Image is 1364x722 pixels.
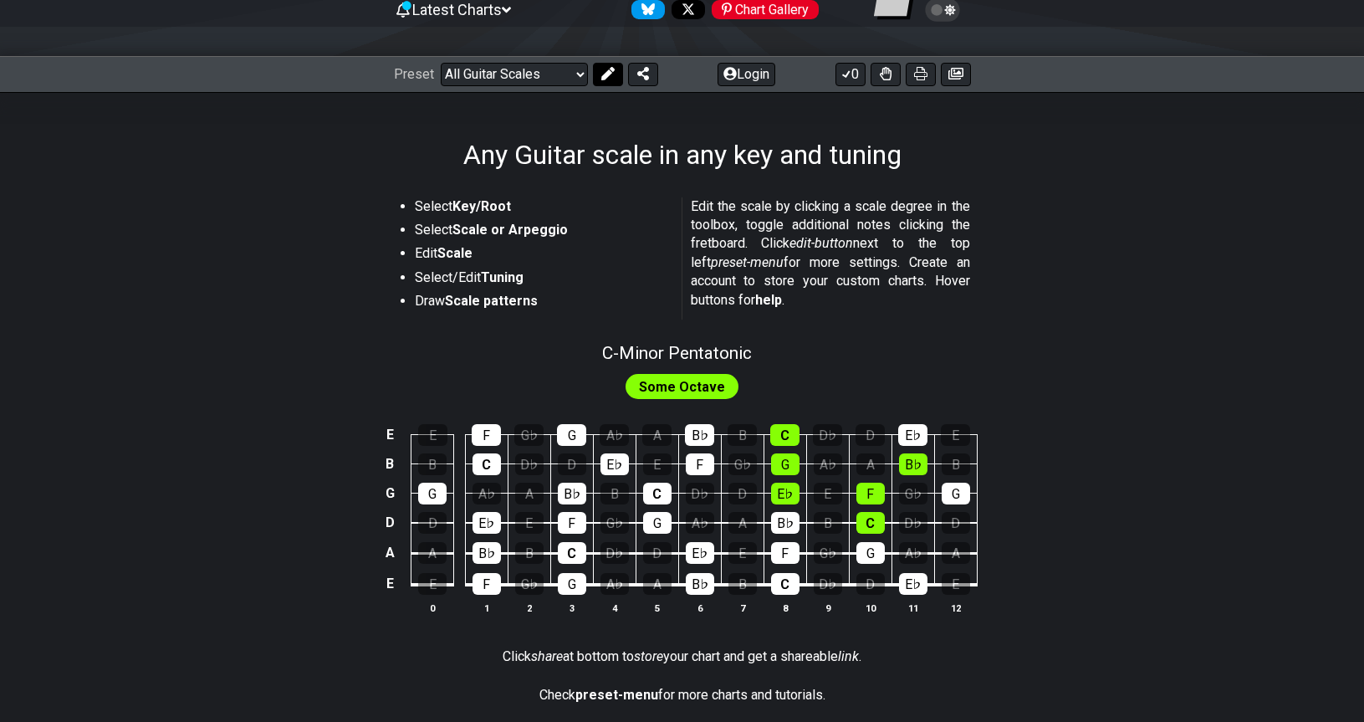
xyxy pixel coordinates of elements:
[380,538,400,569] td: A
[711,254,784,270] em: preset-menu
[856,483,885,504] div: F
[728,573,757,595] div: B
[472,424,501,446] div: F
[838,648,859,664] em: link
[503,648,861,666] p: Click at bottom to your chart and get a shareable .
[643,512,672,534] div: G
[906,63,936,86] button: Print
[558,483,586,504] div: B♭
[728,483,757,504] div: D
[473,512,501,534] div: E♭
[899,542,927,564] div: A♭
[473,483,501,504] div: A♭
[814,483,842,504] div: E
[686,573,714,595] div: B♭
[643,573,672,595] div: A
[849,599,891,617] th: 10
[686,542,714,564] div: E♭
[685,424,714,446] div: B♭
[942,453,970,475] div: B
[942,483,970,504] div: G
[515,512,544,534] div: E
[898,424,927,446] div: E♭
[557,424,586,446] div: G
[934,599,977,617] th: 12
[380,479,400,508] td: G
[835,63,866,86] button: 0
[558,453,586,475] div: D
[415,292,671,315] li: Draw
[380,568,400,600] td: E
[728,453,757,475] div: G♭
[550,599,593,617] th: 3
[856,424,885,446] div: D
[441,63,588,86] select: Preset
[465,599,508,617] th: 1
[643,542,672,564] div: D
[463,139,902,171] h1: Any Guitar scale in any key and tuning
[418,542,447,564] div: A
[437,245,473,261] strong: Scale
[418,573,447,595] div: E
[515,542,544,564] div: B
[678,599,721,617] th: 6
[600,512,629,534] div: G♭
[452,198,511,214] strong: Key/Root
[380,508,400,538] td: D
[686,512,714,534] div: A♭
[899,453,927,475] div: B♭
[473,573,501,595] div: F
[473,542,501,564] div: B♭
[418,424,447,446] div: E
[515,483,544,504] div: A
[473,453,501,475] div: C
[856,512,885,534] div: C
[891,599,934,617] th: 11
[814,573,842,595] div: D♭
[593,599,636,617] th: 4
[575,687,658,703] strong: preset-menu
[558,573,586,595] div: G
[771,512,799,534] div: B♭
[600,424,629,446] div: A♭
[514,424,544,446] div: G♭
[686,483,714,504] div: D♭
[771,542,799,564] div: F
[380,449,400,479] td: B
[418,483,447,504] div: G
[558,542,586,564] div: C
[771,573,799,595] div: C
[856,542,885,564] div: G
[593,63,623,86] button: Edit Preset
[721,599,764,617] th: 7
[415,197,671,221] li: Select
[941,63,971,86] button: Create image
[899,483,927,504] div: G♭
[686,453,714,475] div: F
[600,483,629,504] div: B
[452,222,568,238] strong: Scale or Arpeggio
[728,424,757,446] div: B
[941,424,970,446] div: E
[602,343,752,363] span: C - Minor Pentatonic
[380,421,400,450] td: E
[789,235,853,251] em: edit-button
[899,512,927,534] div: D♭
[814,453,842,475] div: A♭
[445,293,538,309] strong: Scale patterns
[728,542,757,564] div: E
[691,197,970,310] p: Edit the scale by clicking a scale degree in the toolbox, toggle additional notes clicking the fr...
[600,542,629,564] div: D♭
[394,66,434,82] span: Preset
[558,512,586,534] div: F
[636,599,678,617] th: 5
[415,244,671,268] li: Edit
[600,573,629,595] div: A♭
[643,483,672,504] div: C
[418,453,447,475] div: B
[899,573,927,595] div: E♭
[755,292,782,308] strong: help
[411,599,454,617] th: 0
[814,542,842,564] div: G♭
[806,599,849,617] th: 9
